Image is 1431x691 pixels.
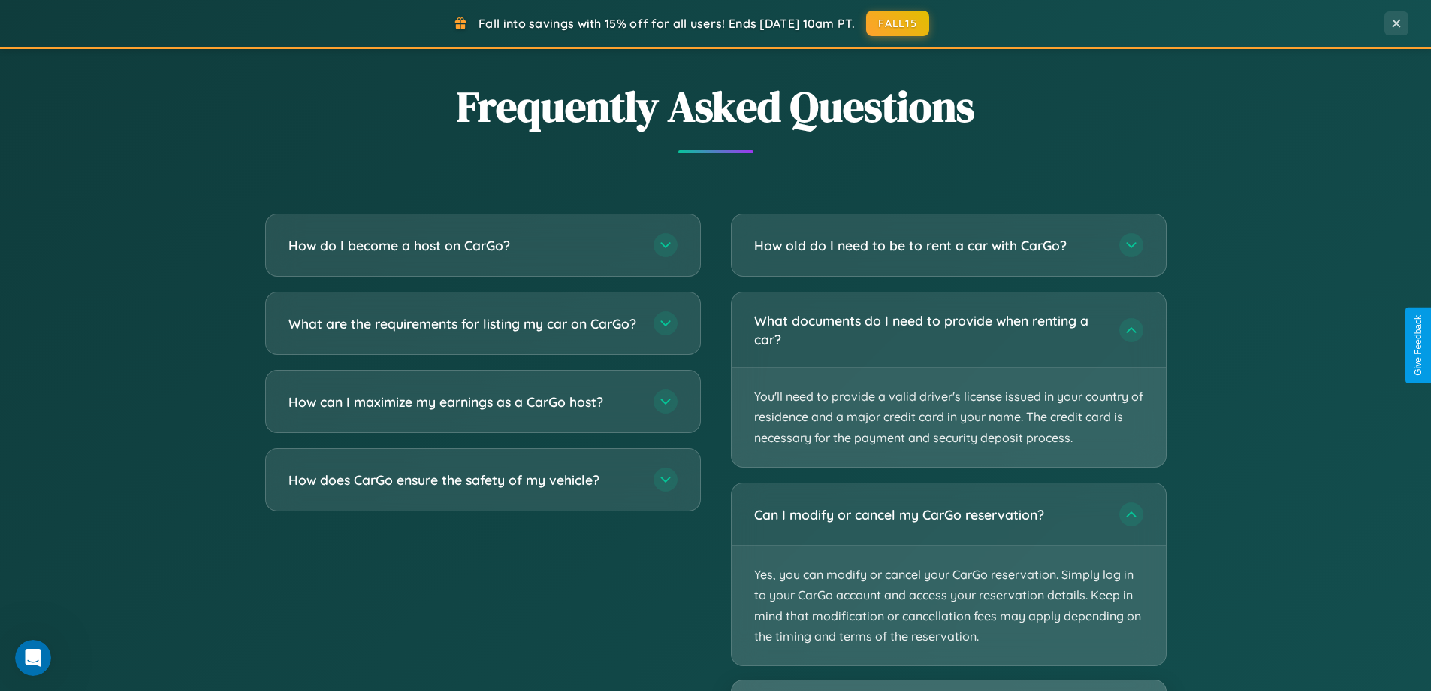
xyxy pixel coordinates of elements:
[265,77,1167,135] h2: Frequently Asked Questions
[288,236,639,255] h3: How do I become a host on CarGo?
[15,640,51,676] iframe: Intercom live chat
[288,314,639,333] h3: What are the requirements for listing my car on CarGo?
[732,368,1166,467] p: You'll need to provide a valid driver's license issued in your country of residence and a major c...
[754,311,1104,348] h3: What documents do I need to provide when renting a car?
[1413,315,1423,376] div: Give Feedback
[288,471,639,489] h3: How does CarGo ensure the safety of my vehicle?
[479,16,855,31] span: Fall into savings with 15% off for all users! Ends [DATE] 10am PT.
[754,505,1104,524] h3: Can I modify or cancel my CarGo reservation?
[732,546,1166,665] p: Yes, you can modify or cancel your CarGo reservation. Simply log in to your CarGo account and acc...
[288,392,639,411] h3: How can I maximize my earnings as a CarGo host?
[866,11,929,36] button: FALL15
[754,236,1104,255] h3: How old do I need to be to rent a car with CarGo?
